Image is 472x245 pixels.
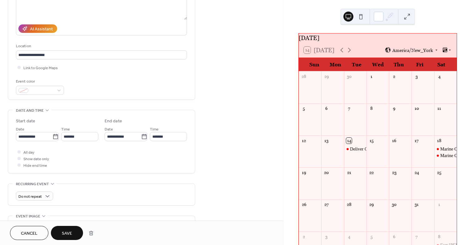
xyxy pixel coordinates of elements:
[367,58,388,71] div: Wed
[30,26,53,33] div: AI Assistant
[391,138,397,143] div: 16
[16,126,24,133] span: Date
[301,170,307,176] div: 19
[105,118,122,125] div: End date
[369,138,374,143] div: 15
[430,58,452,71] div: Sat
[392,48,433,52] span: America/New_York
[23,65,58,71] span: Link to Google Maps
[16,78,63,85] div: Event color
[23,149,34,156] span: All day
[23,156,49,162] span: Show date only
[16,213,40,220] span: Event image
[346,106,352,111] div: 7
[391,106,397,111] div: 9
[391,170,397,176] div: 23
[414,74,420,79] div: 3
[324,234,329,239] div: 3
[299,33,457,43] div: [DATE]
[436,234,442,239] div: 8
[391,74,397,79] div: 2
[150,126,159,133] span: Time
[105,126,113,133] span: Date
[301,74,307,79] div: 28
[346,58,367,71] div: Tue
[436,138,442,143] div: 18
[21,230,37,237] span: Cancel
[346,138,352,143] div: 14
[10,226,48,240] button: Cancel
[324,202,329,207] div: 27
[324,74,329,79] div: 29
[346,74,352,79] div: 30
[388,58,410,71] div: Thu
[51,226,83,240] button: Save
[23,162,47,169] span: Hide end time
[436,74,442,79] div: 4
[304,58,325,71] div: Sun
[18,193,42,200] span: Do not repeat
[434,146,457,152] div: Marine Corp League Pancake Breakfast
[62,230,72,237] span: Save
[16,118,35,125] div: Start date
[346,202,352,207] div: 28
[436,170,442,176] div: 25
[18,24,57,33] button: AI Assistant
[301,138,307,143] div: 12
[301,202,307,207] div: 26
[369,234,374,239] div: 5
[325,58,346,71] div: Mon
[414,138,420,143] div: 17
[350,146,391,152] div: Deliver Gifts to 122nd
[410,58,431,71] div: Fri
[369,74,374,79] div: 1
[16,43,186,49] div: Location
[344,146,366,152] div: Deliver Gifts to 122nd
[414,106,420,111] div: 10
[16,181,49,187] span: Recurring event
[391,202,397,207] div: 30
[346,234,352,239] div: 4
[414,170,420,176] div: 24
[369,106,374,111] div: 8
[369,202,374,207] div: 29
[436,106,442,111] div: 11
[61,126,70,133] span: Time
[301,106,307,111] div: 5
[434,152,457,159] div: Marine Corp League Pancake Breakfast
[391,234,397,239] div: 6
[346,170,352,176] div: 21
[16,107,44,114] span: Date and time
[324,138,329,143] div: 13
[414,234,420,239] div: 7
[324,170,329,176] div: 20
[324,106,329,111] div: 6
[436,202,442,207] div: 1
[369,170,374,176] div: 22
[414,202,420,207] div: 31
[301,234,307,239] div: 2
